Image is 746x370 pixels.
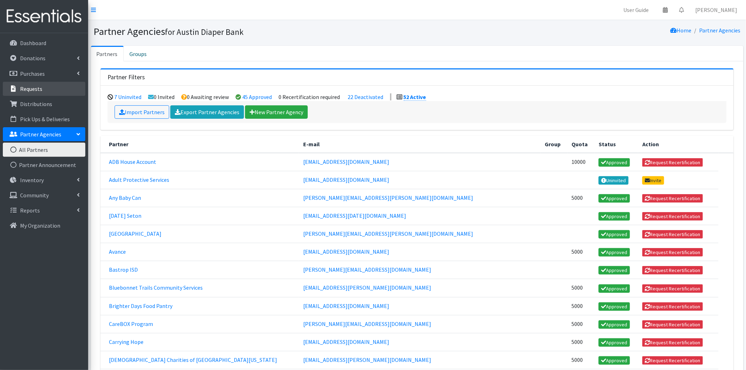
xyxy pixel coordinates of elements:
[642,176,664,185] a: Invite
[642,158,703,167] button: Request Recertification
[20,39,46,47] p: Dashboard
[303,212,406,219] a: [EMAIL_ADDRESS][DATE][DOMAIN_NAME]
[303,356,431,363] a: [EMAIL_ADDRESS][PERSON_NAME][DOMAIN_NAME]
[3,127,85,141] a: Partner Agencies
[3,5,85,28] img: HumanEssentials
[3,36,85,50] a: Dashboard
[3,158,85,172] a: Partner Announcement
[299,136,541,153] th: E-mail
[115,93,142,100] a: 7 Uninvited
[109,212,141,219] a: [DATE] Seton
[182,93,229,100] li: 0 Awaiting review
[599,212,630,221] a: Approved
[3,112,85,126] a: Pick Ups & Deliveries
[568,333,595,351] td: 5000
[568,279,595,297] td: 5000
[599,320,630,329] a: Approved
[165,27,244,37] small: for Austin Diaper Bank
[303,158,389,165] a: [EMAIL_ADDRESS][DOMAIN_NAME]
[3,143,85,157] a: All Partners
[404,93,426,101] a: 52 Active
[642,266,703,275] button: Request Recertification
[303,176,389,183] a: [EMAIL_ADDRESS][DOMAIN_NAME]
[243,93,272,100] a: 45 Approved
[642,320,703,329] button: Request Recertification
[245,105,308,119] a: New Partner Agency
[599,302,630,311] a: Approved
[109,338,143,345] a: Carrying Hope
[642,284,703,293] button: Request Recertification
[170,105,244,119] a: Export Partner Agencies
[109,356,277,363] a: [DEMOGRAPHIC_DATA] Charities of [GEOGRAPHIC_DATA][US_STATE]
[20,116,70,123] p: Pick Ups & Deliveries
[568,136,595,153] th: Quota
[109,194,141,201] a: Any Baby Can
[20,70,45,77] p: Purchases
[148,93,175,100] li: 0 Invited
[568,297,595,315] td: 5000
[568,153,595,171] td: 10000
[303,194,473,201] a: [PERSON_NAME][EMAIL_ADDRESS][PERSON_NAME][DOMAIN_NAME]
[124,46,153,61] a: Groups
[20,131,61,138] p: Partner Agencies
[279,93,340,100] li: 0 Recertification required
[3,203,85,217] a: Reports
[109,158,156,165] a: ADB House Account
[3,51,85,65] a: Donations
[594,136,638,153] th: Status
[20,100,52,107] p: Distributions
[568,315,595,333] td: 5000
[20,85,42,92] p: Requests
[699,27,741,34] a: Partner Agencies
[109,176,169,183] a: Adult Protective Services
[303,320,431,327] a: [PERSON_NAME][EMAIL_ADDRESS][DOMAIN_NAME]
[3,97,85,111] a: Distributions
[642,356,703,365] button: Request Recertification
[638,136,719,153] th: Action
[20,55,45,62] p: Donations
[642,248,703,257] button: Request Recertification
[303,284,431,291] a: [EMAIL_ADDRESS][PERSON_NAME][DOMAIN_NAME]
[568,351,595,369] td: 5000
[599,158,630,167] a: Approved
[642,212,703,221] button: Request Recertification
[599,284,630,293] a: Approved
[599,356,630,365] a: Approved
[3,67,85,81] a: Purchases
[642,338,703,347] button: Request Recertification
[348,93,384,100] a: 22 Deactivated
[109,248,126,255] a: Avance
[568,243,595,261] td: 5000
[568,189,595,207] td: 5000
[541,136,568,153] th: Group
[3,188,85,202] a: Community
[3,173,85,187] a: Inventory
[599,230,630,239] a: Approved
[303,266,431,273] a: [PERSON_NAME][EMAIL_ADDRESS][DOMAIN_NAME]
[642,302,703,311] button: Request Recertification
[303,338,389,345] a: [EMAIL_ADDRESS][DOMAIN_NAME]
[599,248,630,257] a: Approved
[20,177,44,184] p: Inventory
[20,222,60,229] p: My Organization
[109,320,153,327] a: CareBOX Program
[599,266,630,275] a: Approved
[94,25,415,38] h1: Partner Agencies
[20,192,49,199] p: Community
[109,230,161,237] a: [GEOGRAPHIC_DATA]
[108,74,145,81] h3: Partner Filters
[3,218,85,233] a: My Organization
[109,302,172,309] a: Brighter Days Food Pantry
[618,3,655,17] a: User Guide
[115,105,169,119] a: Import Partners
[671,27,692,34] a: Home
[599,194,630,203] a: Approved
[642,194,703,203] button: Request Recertification
[20,207,40,214] p: Reports
[100,136,299,153] th: Partner
[642,230,703,239] button: Request Recertification
[303,248,389,255] a: [EMAIL_ADDRESS][DOMAIN_NAME]
[109,266,138,273] a: Bastrop ISD
[599,338,630,347] a: Approved
[690,3,743,17] a: [PERSON_NAME]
